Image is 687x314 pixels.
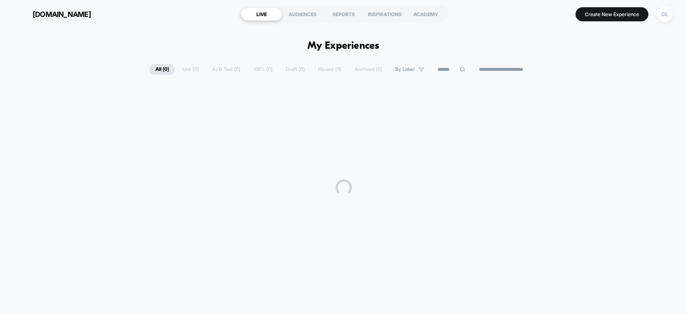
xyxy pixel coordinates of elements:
button: [DOMAIN_NAME] [12,8,93,21]
h1: My Experiences [307,40,380,52]
button: GL [654,6,675,23]
span: All ( 0 ) [149,64,175,75]
span: By Label [395,66,415,72]
div: REPORTS [323,8,364,21]
div: ACADEMY [405,8,446,21]
span: [DOMAIN_NAME] [33,10,91,19]
div: LIVE [241,8,282,21]
button: Create New Experience [576,7,648,21]
div: AUDIENCES [282,8,323,21]
div: GL [657,6,673,22]
div: INSPIRATIONS [364,8,405,21]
